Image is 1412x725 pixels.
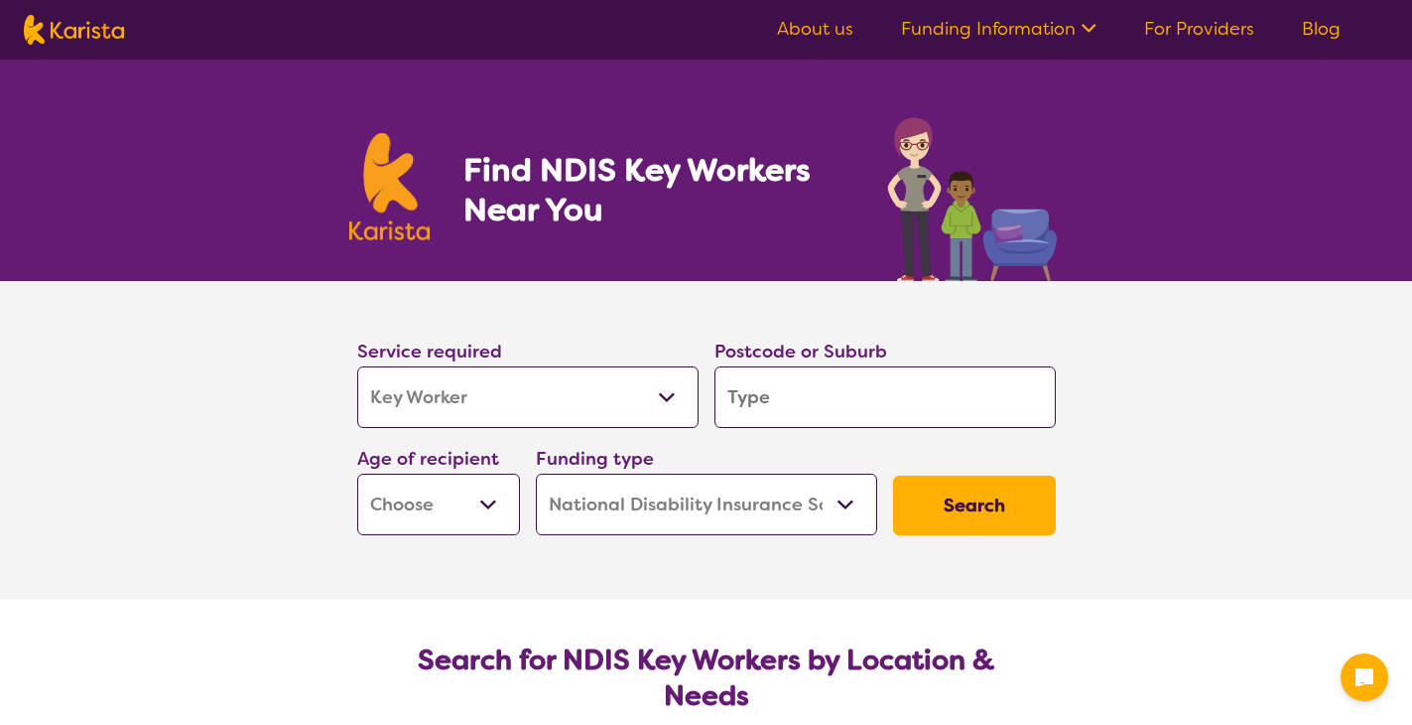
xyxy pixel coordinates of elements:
input: Type [714,366,1056,428]
h1: Find NDIS Key Workers Near You [463,150,847,229]
img: Karista logo [349,133,431,240]
a: About us [777,17,853,41]
h2: Search for NDIS Key Workers by Location & Needs [373,643,1040,714]
button: Search [893,476,1056,535]
img: key-worker [882,107,1064,281]
label: Funding type [536,447,654,471]
label: Service required [357,340,502,363]
label: Age of recipient [357,447,499,471]
label: Postcode or Suburb [714,340,887,363]
a: Funding Information [901,17,1096,41]
a: For Providers [1144,17,1254,41]
a: Blog [1302,17,1341,41]
img: Karista logo [24,15,124,45]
